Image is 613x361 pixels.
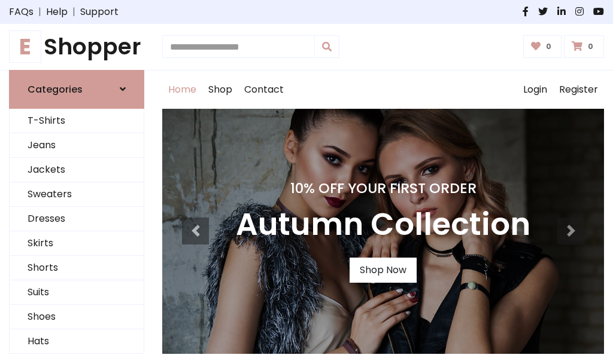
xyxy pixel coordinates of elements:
[10,109,144,133] a: T-Shirts
[585,41,596,52] span: 0
[10,182,144,207] a: Sweaters
[236,206,530,243] h3: Autumn Collection
[9,70,144,109] a: Categories
[523,35,562,58] a: 0
[10,231,144,256] a: Skirts
[10,256,144,280] a: Shorts
[543,41,554,52] span: 0
[162,71,202,109] a: Home
[9,5,34,19] a: FAQs
[10,158,144,182] a: Jackets
[10,305,144,329] a: Shoes
[68,5,80,19] span: |
[238,71,290,109] a: Contact
[28,84,83,95] h6: Categories
[9,33,144,60] h1: Shopper
[564,35,604,58] a: 0
[10,329,144,354] a: Hats
[34,5,46,19] span: |
[10,280,144,305] a: Suits
[46,5,68,19] a: Help
[10,207,144,231] a: Dresses
[236,180,530,197] h4: 10% Off Your First Order
[553,71,604,109] a: Register
[80,5,119,19] a: Support
[350,258,417,283] a: Shop Now
[9,33,144,60] a: EShopper
[10,133,144,158] a: Jeans
[9,30,41,63] span: E
[517,71,553,109] a: Login
[202,71,238,109] a: Shop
